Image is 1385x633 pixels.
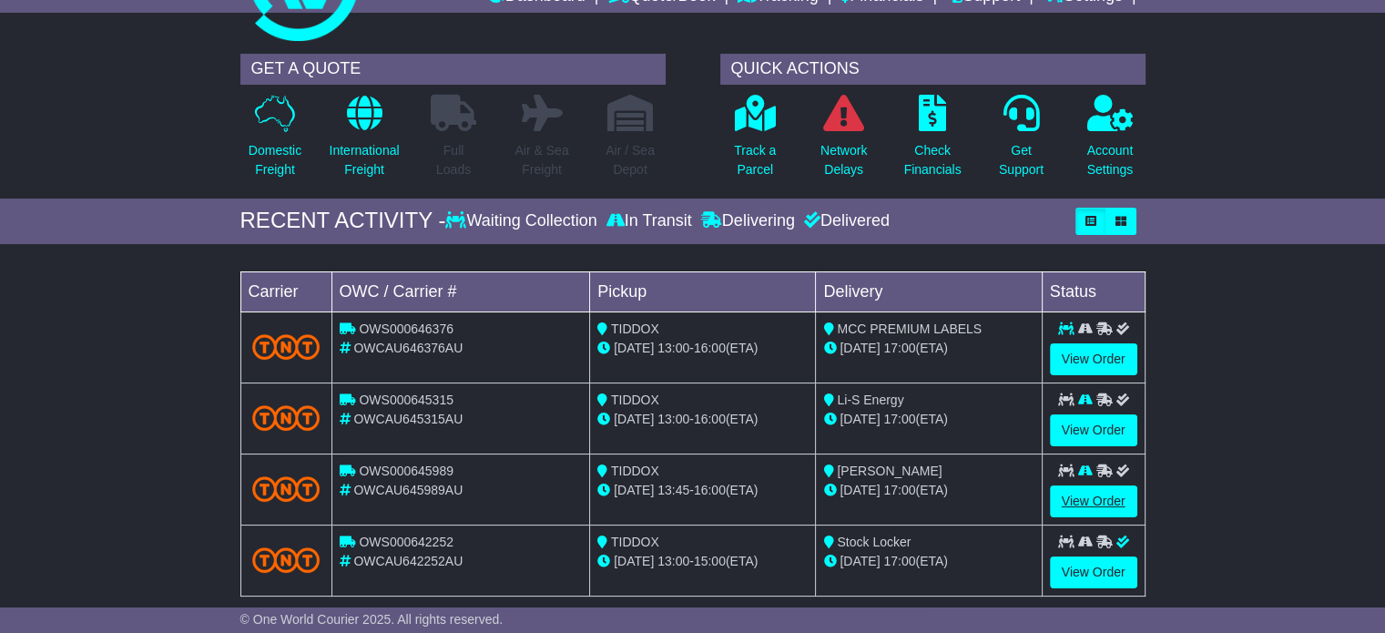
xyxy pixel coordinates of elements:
[733,94,777,189] a: Track aParcel
[590,271,816,311] td: Pickup
[1050,485,1137,517] a: View Order
[353,483,463,497] span: OWCAU645989AU
[597,410,808,429] div: - (ETA)
[606,141,655,179] p: Air / Sea Depot
[694,483,726,497] span: 16:00
[252,476,321,501] img: TNT_Domestic.png
[883,341,915,355] span: 17:00
[883,412,915,426] span: 17:00
[823,410,1034,429] div: (ETA)
[1042,271,1145,311] td: Status
[597,552,808,571] div: - (ETA)
[823,339,1034,358] div: (ETA)
[1050,343,1137,375] a: View Order
[353,341,463,355] span: OWCAU646376AU
[353,412,463,426] span: OWCAU645315AU
[614,483,654,497] span: [DATE]
[823,552,1034,571] div: (ETA)
[657,341,689,355] span: 13:00
[353,554,463,568] span: OWCAU642252AU
[248,94,302,189] a: DomesticFreight
[614,341,654,355] span: [DATE]
[837,535,911,549] span: Stock Locker
[252,405,321,430] img: TNT_Domestic.png
[657,554,689,568] span: 13:00
[597,481,808,500] div: - (ETA)
[720,54,1146,85] div: QUICK ACTIONS
[694,412,726,426] span: 16:00
[998,94,1044,189] a: GetSupport
[240,612,504,627] span: © One World Courier 2025. All rights reserved.
[840,341,880,355] span: [DATE]
[823,481,1034,500] div: (ETA)
[329,141,399,179] p: International Freight
[697,211,799,231] div: Delivering
[240,54,666,85] div: GET A QUOTE
[602,211,697,231] div: In Transit
[1050,556,1137,588] a: View Order
[903,94,962,189] a: CheckFinancials
[359,464,453,478] span: OWS000645989
[252,547,321,572] img: TNT_Domestic.png
[799,211,890,231] div: Delivered
[904,141,962,179] p: Check Financials
[611,464,659,478] span: TIDDOX
[611,393,659,407] span: TIDDOX
[694,341,726,355] span: 16:00
[1087,141,1134,179] p: Account Settings
[1050,414,1137,446] a: View Order
[445,211,601,231] div: Waiting Collection
[816,271,1042,311] td: Delivery
[837,322,982,336] span: MCC PREMIUM LABELS
[514,141,568,179] p: Air & Sea Freight
[614,554,654,568] span: [DATE]
[431,141,476,179] p: Full Loads
[359,535,453,549] span: OWS000642252
[240,208,446,234] div: RECENT ACTIVITY -
[999,141,1044,179] p: Get Support
[240,271,331,311] td: Carrier
[657,483,689,497] span: 13:45
[837,393,903,407] span: Li-S Energy
[883,554,915,568] span: 17:00
[249,141,301,179] p: Domestic Freight
[734,141,776,179] p: Track a Parcel
[657,412,689,426] span: 13:00
[837,464,942,478] span: [PERSON_NAME]
[883,483,915,497] span: 17:00
[359,393,453,407] span: OWS000645315
[694,554,726,568] span: 15:00
[1086,94,1135,189] a: AccountSettings
[840,483,880,497] span: [DATE]
[614,412,654,426] span: [DATE]
[331,271,590,311] td: OWC / Carrier #
[820,141,867,179] p: Network Delays
[820,94,868,189] a: NetworkDelays
[840,554,880,568] span: [DATE]
[359,322,453,336] span: OWS000646376
[840,412,880,426] span: [DATE]
[328,94,400,189] a: InternationalFreight
[611,322,659,336] span: TIDDOX
[597,339,808,358] div: - (ETA)
[252,334,321,359] img: TNT_Domestic.png
[611,535,659,549] span: TIDDOX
